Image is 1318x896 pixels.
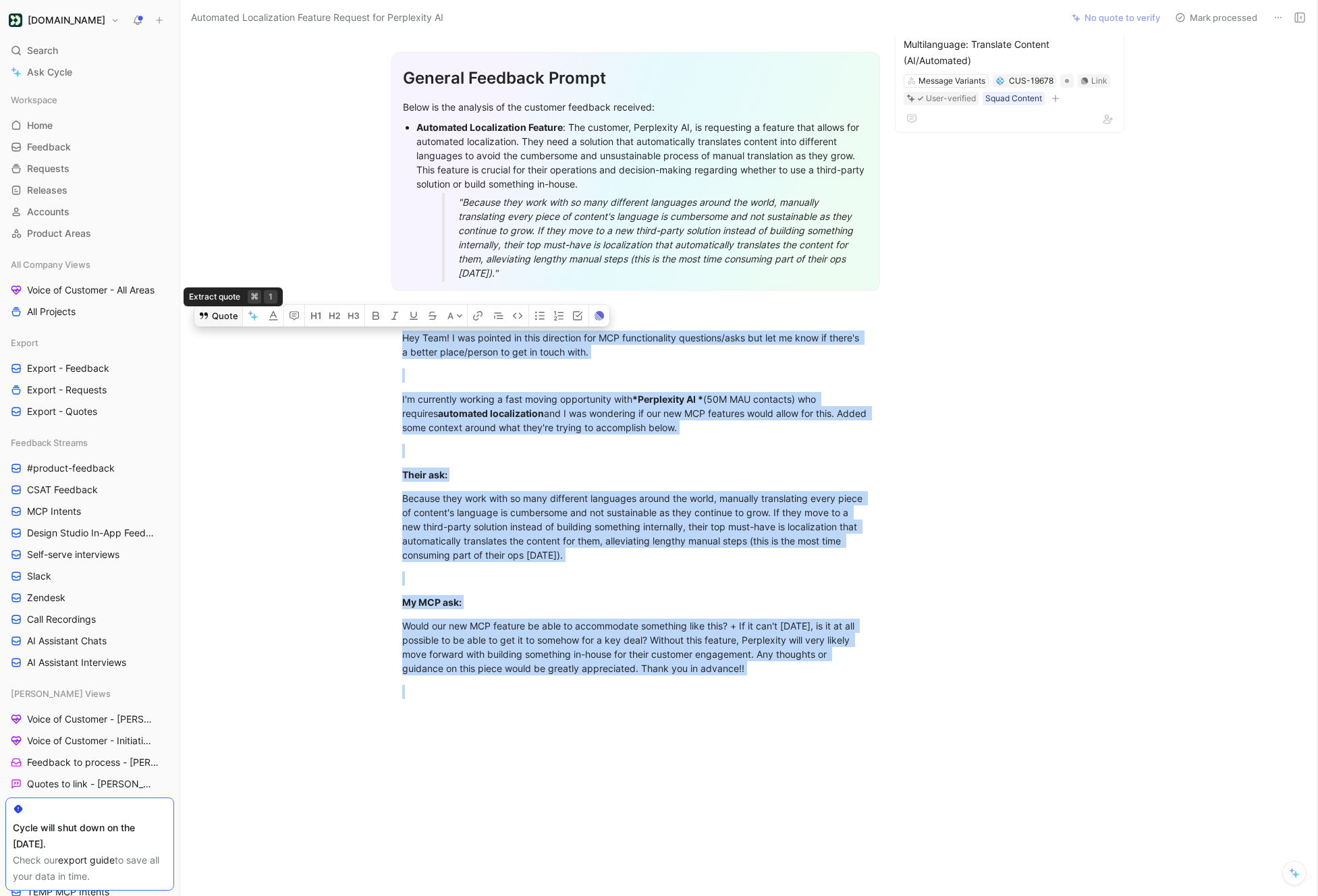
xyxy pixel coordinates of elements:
[27,505,81,518] span: MCP Intents
[443,305,467,327] button: A
[27,205,70,219] span: Accounts
[27,483,98,497] span: CSAT Feedback
[5,62,174,82] a: Ask Cycle
[5,202,174,222] a: Accounts
[926,92,976,105] div: User-verified
[5,159,174,179] a: Requests
[1066,8,1166,27] button: No quote to verify
[27,405,97,418] span: Export - Quotes
[194,305,242,327] button: Quote
[27,526,157,540] span: Design Studio In-App Feedback
[27,461,115,475] span: #product-feedback
[27,119,53,132] span: Home
[27,362,109,375] span: Export - Feedback
[5,137,174,157] a: Feedback
[5,254,174,322] div: All Company ViewsVoice of Customer - All AreasAll Projects
[27,162,70,175] span: Requests
[5,501,174,522] a: MCP Intents
[904,36,1116,69] div: Multilanguage: Translate Content (AI/Automated)
[403,66,869,90] div: General Feedback Prompt
[5,401,174,422] a: Export - Quotes
[5,609,174,629] a: Call Recordings
[5,458,174,478] a: #product-feedback
[27,140,71,154] span: Feedback
[11,258,90,271] span: All Company Views
[11,687,111,700] span: [PERSON_NAME] Views
[995,76,1005,86] button: 💠
[5,709,174,729] a: Voice of Customer - [PERSON_NAME]
[27,383,107,397] span: Export - Requests
[5,566,174,586] a: Slack
[416,121,563,133] strong: Automated Localization Feature
[1009,74,1053,88] div: CUS-19678
[5,631,174,651] a: AI Assistant Chats
[5,223,174,244] a: Product Areas
[5,432,174,673] div: Feedback Streams#product-feedbackCSAT FeedbackMCP IntentsDesign Studio In-App FeedbackSelf-serve ...
[27,227,91,240] span: Product Areas
[27,734,155,748] span: Voice of Customer - Initiatives
[58,854,115,866] a: export guide
[5,11,123,30] button: Customer.io[DOMAIN_NAME]
[27,569,51,583] span: Slack
[5,652,174,673] a: AI Assistant Interviews
[191,9,443,26] span: Automated Localization Feature Request for Perplexity AI
[1091,74,1107,88] div: Link
[5,544,174,565] a: Self-serve interviews
[27,591,65,605] span: Zendesk
[5,432,174,453] div: Feedback Streams
[458,195,859,280] div: "Because they work with so many different languages around the world, manually translating every ...
[5,731,174,751] a: Voice of Customer - Initiatives
[27,613,96,626] span: Call Recordings
[416,120,869,191] div: : The customer, Perplexity AI, is requesting a feature that allows for automated localization. Th...
[5,480,174,500] a: CSAT Feedback
[996,77,1004,85] img: 💠
[27,548,119,561] span: Self-serve interviews
[5,795,174,816] a: [PERSON_NAME] - Projects
[5,280,174,300] a: Voice of Customer - All Areas
[13,820,167,852] div: Cycle will shut down on the [DATE].
[5,40,174,61] div: Search
[5,254,174,275] div: All Company Views
[5,683,174,704] div: [PERSON_NAME] Views
[9,13,22,27] img: Customer.io
[402,331,869,359] div: Hey Team! I was pointed in this direction for MCP functionality questions/asks but let me know if...
[27,777,157,791] span: Quotes to link - [PERSON_NAME]
[27,283,155,297] span: Voice of Customer - All Areas
[27,756,159,769] span: Feedback to process - [PERSON_NAME]
[402,392,869,435] div: I'm currently working a fast moving opportunity with (50M MAU contacts) who requires and I was wo...
[27,712,158,726] span: Voice of Customer - [PERSON_NAME]
[5,302,174,322] a: All Projects
[402,596,462,608] strong: My MCP ask:
[5,588,174,608] a: Zendesk
[13,852,167,885] div: Check our to save all your data in time.
[5,333,174,353] div: Export
[985,92,1042,105] div: Squad Content
[5,380,174,400] a: Export - Requests
[27,305,76,318] span: All Projects
[5,333,174,422] div: ExportExport - FeedbackExport - RequestsExport - Quotes
[403,100,869,114] div: Below is the analysis of the customer feedback received:
[5,358,174,379] a: Export - Feedback
[27,656,126,669] span: AI Assistant Interviews
[11,336,38,349] span: Export
[5,115,174,136] a: Home
[11,436,88,449] span: Feedback Streams
[402,491,869,562] div: Because they work with so many different languages around the world, manually translating every p...
[27,634,107,648] span: AI Assistant Chats
[27,43,58,59] span: Search
[5,90,174,110] div: Workspace
[5,752,174,773] a: Feedback to process - [PERSON_NAME]
[28,14,105,26] h1: [DOMAIN_NAME]
[918,74,985,88] div: Message Variants
[27,184,67,197] span: Releases
[5,180,174,200] a: Releases
[5,774,174,794] a: Quotes to link - [PERSON_NAME]
[11,93,57,107] span: Workspace
[632,393,703,405] strong: *Perplexity AI *
[402,469,447,480] strong: Their ask:
[438,408,544,419] strong: automated localization
[402,619,869,675] div: Would our new MCP feature be able to accommodate something like this? + If it can't [DATE], is it...
[27,64,72,80] span: Ask Cycle
[5,523,174,543] a: Design Studio In-App Feedback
